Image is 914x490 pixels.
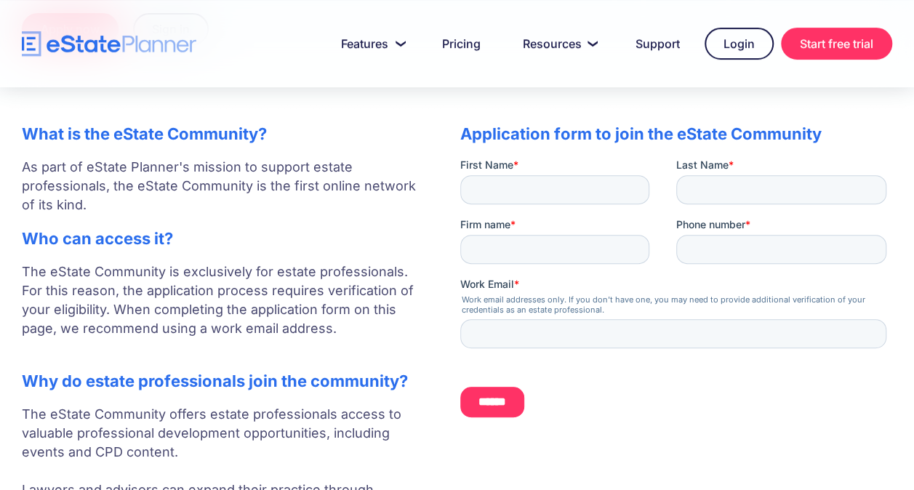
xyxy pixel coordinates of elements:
[425,29,498,58] a: Pricing
[505,29,611,58] a: Resources
[705,28,774,60] a: Login
[460,124,892,143] h2: Application form to join the eState Community
[22,31,196,57] a: home
[22,158,431,214] p: As part of eState Planner's mission to support estate professionals, the eState Community is the ...
[22,371,431,390] h2: Why do estate professionals join the community?
[22,229,431,248] h2: Who can access it?
[324,29,417,58] a: Features
[22,124,431,143] h2: What is the eState Community?
[22,262,431,357] p: The eState Community is exclusively for estate professionals. For this reason, the application pr...
[460,158,892,428] iframe: Form 0
[618,29,697,58] a: Support
[781,28,892,60] a: Start free trial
